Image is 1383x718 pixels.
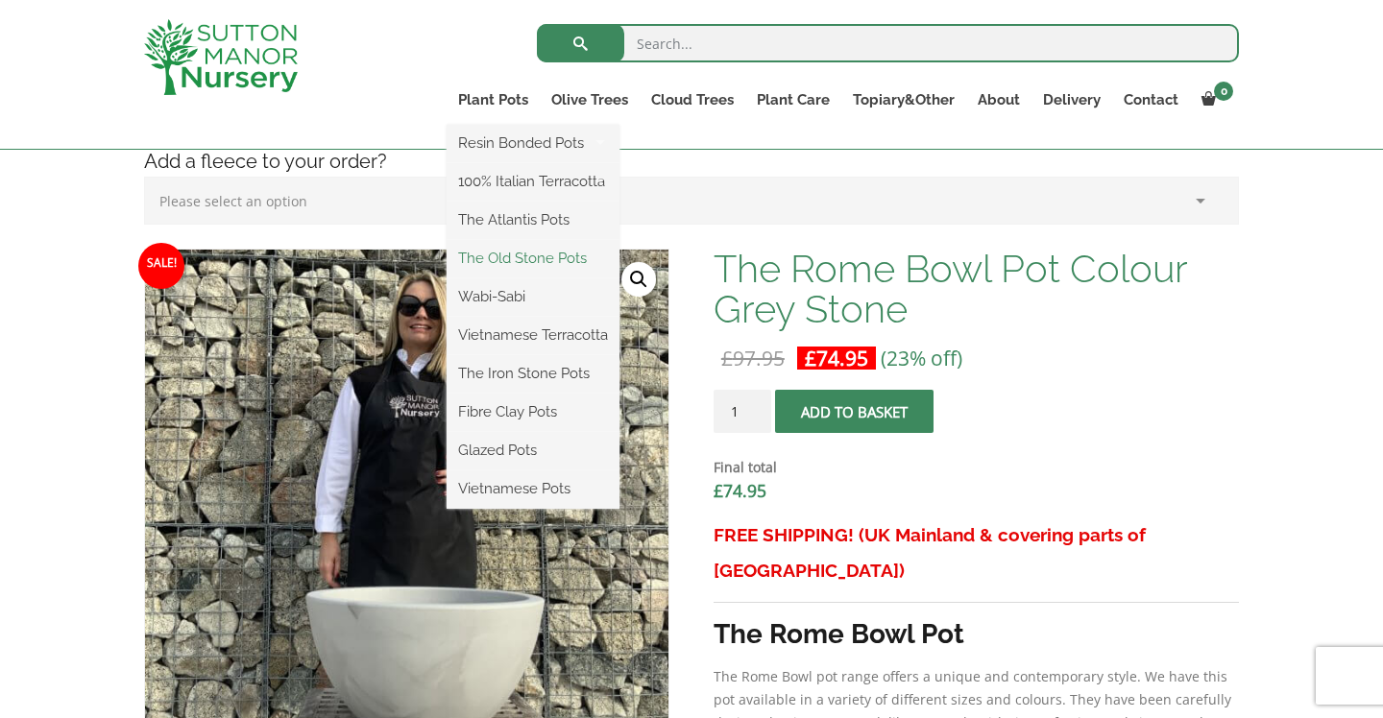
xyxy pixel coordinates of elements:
input: Search... [537,24,1239,62]
bdi: 74.95 [805,345,868,371]
a: Olive Trees [540,86,640,113]
span: £ [721,345,733,371]
a: 100% Italian Terracotta [447,167,619,196]
a: Fibre Clay Pots [447,397,619,426]
a: Delivery [1031,86,1112,113]
a: About [966,86,1031,113]
input: Product quantity [714,390,771,433]
span: £ [805,345,816,371]
h3: FREE SHIPPING! (UK Mainland & covering parts of [GEOGRAPHIC_DATA]) [714,517,1239,588]
img: logo [144,19,298,95]
a: Cloud Trees [640,86,745,113]
bdi: 74.95 [714,479,766,502]
a: Topiary&Other [841,86,966,113]
a: The Iron Stone Pots [447,359,619,388]
dt: Final total [714,456,1239,479]
strong: The Rome Bowl Pot [714,618,964,650]
a: 0 [1190,86,1239,113]
a: Resin Bonded Pots [447,129,619,157]
span: 0 [1214,82,1233,101]
a: Vietnamese Pots [447,474,619,503]
a: Plant Care [745,86,841,113]
h1: The Rome Bowl Pot Colour Grey Stone [714,249,1239,329]
span: (23% off) [881,345,962,371]
span: Sale! [138,243,184,289]
button: Add to basket [775,390,934,433]
bdi: 97.95 [721,345,785,371]
a: Contact [1112,86,1190,113]
a: Vietnamese Terracotta [447,321,619,349]
a: View full-screen image gallery [621,262,656,297]
a: Wabi-Sabi [447,282,619,311]
h4: Add a fleece to your order? [130,147,1253,177]
a: The Old Stone Pots [447,244,619,273]
a: Glazed Pots [447,436,619,465]
a: The Atlantis Pots [447,205,619,234]
span: £ [714,479,723,502]
a: Plant Pots [447,86,540,113]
